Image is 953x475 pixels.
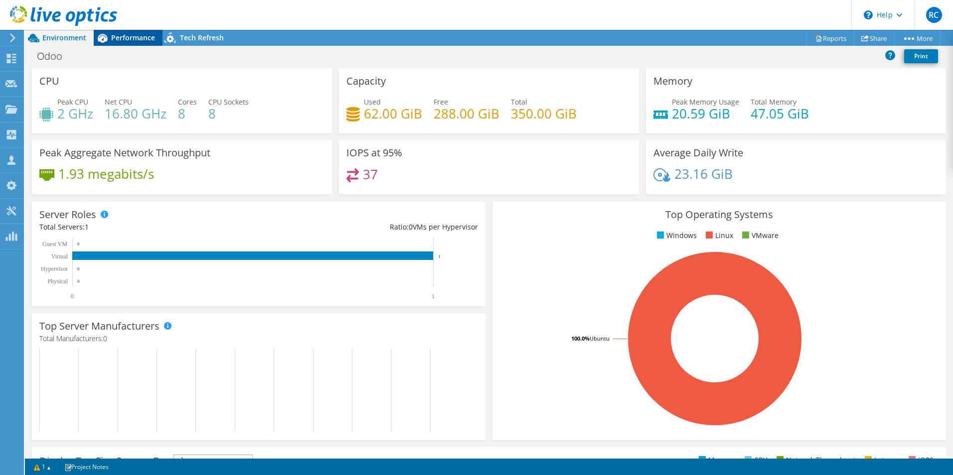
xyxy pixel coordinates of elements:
[57,108,93,119] h4: 2 GHz
[434,108,499,119] h4: 288.00 GiB
[103,334,107,343] span: 0
[571,335,590,342] tspan: 100.0%
[751,108,809,119] h4: 47.05 GiB
[926,7,942,23] span: RC
[346,147,402,158] h3: IOPS at 95%
[654,230,697,241] li: Windows
[39,147,210,158] h3: Peak Aggregate Network Throughput
[864,10,873,19] svg: \n
[57,97,88,107] span: Peak CPU
[105,97,132,107] span: Net CPU
[47,278,68,285] text: Physical
[77,266,80,271] text: 0
[364,108,422,119] h4: 62.00 GiB
[39,321,159,332] h3: Top Server Manufacturers
[751,97,796,107] span: Total Memory
[58,168,154,179] h4: 1.93 megabits/s
[674,168,733,179] h4: 23.16 GiB
[511,97,527,107] span: Total
[208,108,249,119] h4: 8
[432,293,435,300] text: 1
[77,241,80,246] text: 0
[178,108,197,119] h4: 8
[32,51,78,62] h1: Odoo
[105,108,166,119] h4: 16.80 GHz
[39,76,59,87] h3: CPU
[438,254,441,259] text: 1
[409,222,413,232] span: 0
[259,222,478,233] div: Ratio: VMs per Hypervisor
[653,76,692,87] h3: Memory
[774,455,856,466] li: Network Throughput
[590,335,610,342] tspan: Ubuntu
[346,76,386,87] h3: Capacity
[862,455,900,466] li: Latency
[511,108,577,119] h4: 350.00 GiB
[894,30,941,46] a: More
[363,169,378,180] h4: 37
[696,455,736,466] li: Memory
[85,222,89,232] span: 1
[41,265,68,272] text: Hypervisor
[904,49,938,63] a: Print
[434,97,448,107] span: Free
[180,33,224,42] span: Tech Refresh
[653,147,743,158] h3: Average Daily Write
[500,209,939,220] h3: Top Operating Systems
[854,30,895,46] a: Share
[672,97,739,107] span: Peak Memory Usage
[39,222,259,233] div: Total Servers:
[174,455,252,467] span: IOPS
[27,461,58,473] a: 1
[672,108,739,119] h4: 20.59 GiB
[71,293,74,300] text: 0
[51,253,68,260] text: Virtual
[740,230,779,241] li: VMware
[178,97,197,107] span: Cores
[806,30,854,46] a: Reports
[703,230,733,241] li: Linux
[39,209,96,220] h3: Server Roles
[364,97,381,107] span: Used
[42,240,67,247] text: Guest VM
[906,455,934,466] li: IOPS
[208,97,249,107] span: CPU Sockets
[742,455,768,466] li: CPU
[57,461,116,473] a: Project Notes
[111,33,155,42] span: Performance
[77,279,80,284] text: 0
[42,33,86,42] span: Environment
[39,333,478,344] h4: Total Manufacturers:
